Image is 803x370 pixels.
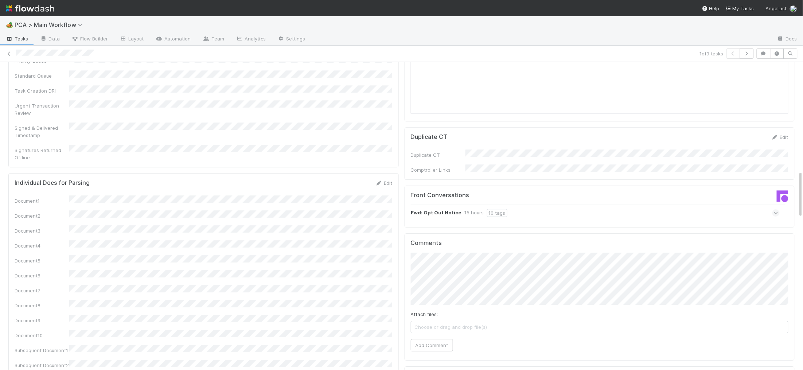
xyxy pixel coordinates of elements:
div: 15 hours [465,209,484,217]
img: avatar_2bce2475-05ee-46d3-9413-d3901f5fa03f.png [790,5,797,12]
span: Tasks [6,35,28,42]
a: Data [34,34,66,45]
div: Task Creation DRI [15,87,69,94]
a: Settings [272,34,311,45]
div: 10 tags [487,209,507,217]
div: Help [702,5,720,12]
div: Document10 [15,332,69,339]
div: Subsequent Document2 [15,362,69,369]
div: Signatures Returned Offline [15,147,69,161]
div: Duplicate CT [411,151,465,159]
h5: Comments [411,239,789,247]
div: Document7 [15,287,69,294]
a: Layout [114,34,150,45]
span: Choose or drag and drop file(s) [411,321,788,333]
a: Docs [771,34,803,45]
span: PCA > Main Workflow [15,21,86,28]
div: Document3 [15,227,69,234]
a: Analytics [230,34,272,45]
div: Document4 [15,242,69,249]
span: Flow Builder [71,35,108,42]
div: Document8 [15,302,69,309]
label: Attach files: [411,311,438,318]
div: Document9 [15,317,69,324]
div: Subsequent Document1 [15,347,69,354]
button: Add Comment [411,339,453,351]
div: Urgent Transaction Review [15,102,69,117]
span: 1 of 9 tasks [700,50,724,57]
div: Standard Queue [15,72,69,79]
div: Document6 [15,272,69,279]
h5: Duplicate CT [411,133,448,141]
span: 🏕️ [6,22,13,28]
img: logo-inverted-e16ddd16eac7371096b0.svg [6,2,54,15]
a: Edit [375,180,393,186]
a: Edit [771,134,788,140]
strong: Fwd: Opt Out Notice [411,209,462,217]
h5: Front Conversations [411,192,594,199]
div: Signed & Delivered Timestamp [15,124,69,139]
span: My Tasks [725,5,754,11]
div: Document5 [15,257,69,264]
a: Team [197,34,230,45]
a: My Tasks [725,5,754,12]
div: Document1 [15,197,69,205]
img: front-logo-b4b721b83371efbadf0a.svg [777,190,788,202]
span: AngelList [766,5,787,11]
a: Automation [150,34,197,45]
div: Document2 [15,212,69,219]
div: Comptroller Links [411,166,465,174]
h5: Individual Docs for Parsing [15,179,90,187]
a: Flow Builder [66,34,114,45]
